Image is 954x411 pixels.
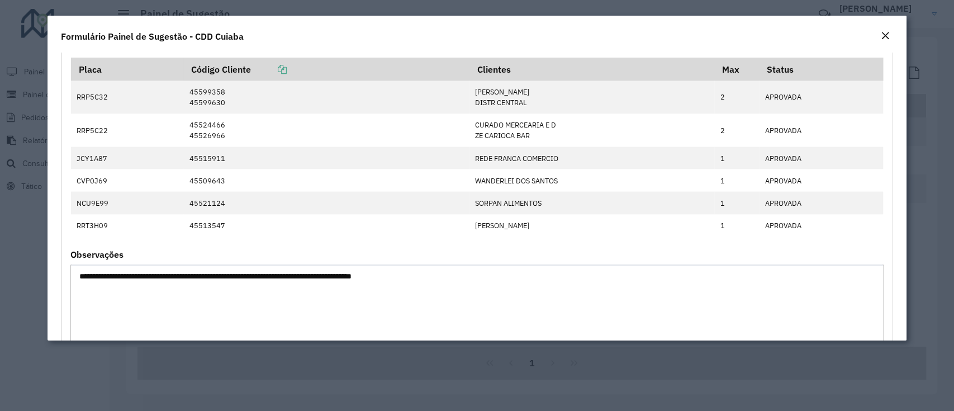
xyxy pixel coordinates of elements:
td: JCY1A87 [71,147,183,169]
td: APROVADA [759,114,883,147]
a: Copiar [251,64,287,75]
th: Max [714,58,759,81]
th: Código Cliente [183,58,469,81]
td: RRP5C22 [71,114,183,147]
td: WANDERLEI DOS SANTOS [469,169,715,192]
td: APROVADA [759,147,883,169]
td: 1 [714,169,759,192]
th: Status [759,58,883,81]
td: 45515911 [183,147,469,169]
td: APROVADA [759,81,883,114]
button: Close [877,29,893,44]
td: APROVADA [759,169,883,192]
td: 45521124 [183,192,469,214]
td: APROVADA [759,215,883,237]
h4: Formulário Painel de Sugestão - CDD Cuiaba [61,30,244,43]
td: [PERSON_NAME] [469,215,715,237]
td: 45599358 45599630 [183,81,469,114]
td: [PERSON_NAME] DISTR CENTRAL [469,81,715,114]
td: NCU9E99 [71,192,183,214]
td: 45509643 [183,169,469,192]
td: 45524466 45526966 [183,114,469,147]
td: 1 [714,147,759,169]
th: Clientes [469,58,715,81]
td: REDE FRANCA COMERCIO [469,147,715,169]
em: Fechar [881,31,890,40]
label: Observações [70,248,124,261]
td: 1 [714,192,759,214]
td: CURADO MERCEARIA E D ZE CARIOCA BAR [469,114,715,147]
td: RRP5C32 [71,81,183,114]
th: Placa [71,58,183,81]
td: 2 [714,81,759,114]
td: SORPAN ALIMENTOS [469,192,715,214]
td: CVP0J69 [71,169,183,192]
td: 45513547 [183,215,469,237]
td: 1 [714,215,759,237]
td: APROVADA [759,192,883,214]
td: 2 [714,114,759,147]
td: RRT3H09 [71,215,183,237]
